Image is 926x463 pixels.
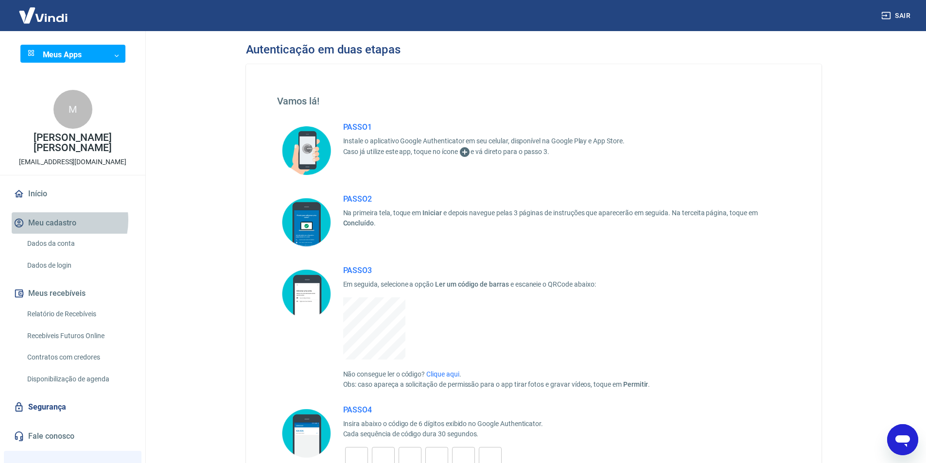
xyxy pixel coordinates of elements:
button: Meu cadastro [12,212,134,234]
a: Segurança [12,396,134,418]
p: Caso já utilize este app, toque no ícone e vá direto para o passo 3. [343,146,625,158]
h4: Vamos lá! [277,95,790,107]
h5: PASSO 2 [343,194,790,204]
a: Contratos com credores [23,347,134,367]
p: Cada sequência de código dura 30 segundos. [343,429,543,439]
h5: PASSO 1 [343,122,625,132]
span: Concluído [343,219,374,227]
img: Insira abaixo o código de 6 dígitos exibido no Google Authenticator. [277,405,335,461]
a: Clique aqui [426,370,459,378]
div: M [53,90,92,129]
img: Na primeira tela, toque em Iniciar e depois navegue pelas 3 páginas de instruções que aparecerão ... [277,194,335,250]
p: [PERSON_NAME] [PERSON_NAME] [8,133,138,153]
p: [EMAIL_ADDRESS][DOMAIN_NAME] [19,157,126,167]
p: Em seguida, selecione a opção e escaneie o QRCode abaixo: [343,279,650,290]
p: Insira abaixo o código de 6 dígitos exibido no Google Authenticator. [343,419,543,429]
a: Recebíveis Futuros Online [23,326,134,346]
img: Instale o aplicativo Google Authenticator em seu celular, disponível na Google Play e App Store. ... [277,122,335,179]
h5: PASSO 4 [343,405,543,415]
span: Iniciar [422,209,442,217]
a: Fale conosco [12,426,134,447]
p: Obs: caso apareça a solicitação de permissão para o app tirar fotos e gravar vídeos, toque em . [343,379,650,390]
a: Relatório de Recebíveis [23,304,134,324]
p: Na primeira tela, toque em e depois navegue pelas 3 páginas de instruções que aparecerão em segui... [343,208,790,228]
a: Início [12,183,134,205]
h5: PASSO 3 [343,266,650,275]
span: Permitir [623,380,648,388]
img: Selecione Digitar uma chave fornecida, informe os dados abaixo e toque em Adicionar [277,266,335,322]
p: Não consegue ler o código? . [343,369,650,379]
img: Vindi [12,0,75,30]
button: Sair [879,7,914,25]
p: Instale o aplicativo Google Authenticator em seu celular, disponível na Google Play e App Store. [343,136,625,146]
h3: Autenticação em duas etapas [246,43,401,56]
button: Meus recebíveis [12,283,134,304]
a: Dados de login [23,256,134,275]
span: Ler um código de barras [435,280,509,288]
a: Dados da conta [23,234,134,254]
a: Disponibilização de agenda [23,369,134,389]
iframe: Botão para abrir a janela de mensagens [887,424,918,455]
